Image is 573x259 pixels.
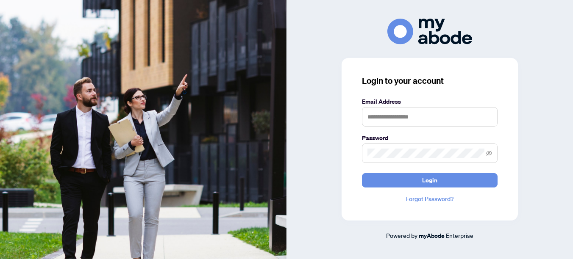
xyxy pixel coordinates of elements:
span: eye-invisible [486,150,492,156]
button: Login [362,173,498,187]
span: Powered by [386,231,417,239]
span: Enterprise [446,231,473,239]
h3: Login to your account [362,75,498,87]
img: ma-logo [387,19,472,44]
span: Login [422,174,437,187]
a: Forgot Password? [362,194,498,204]
label: Password [362,133,498,143]
a: myAbode [419,231,445,240]
label: Email Address [362,97,498,106]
